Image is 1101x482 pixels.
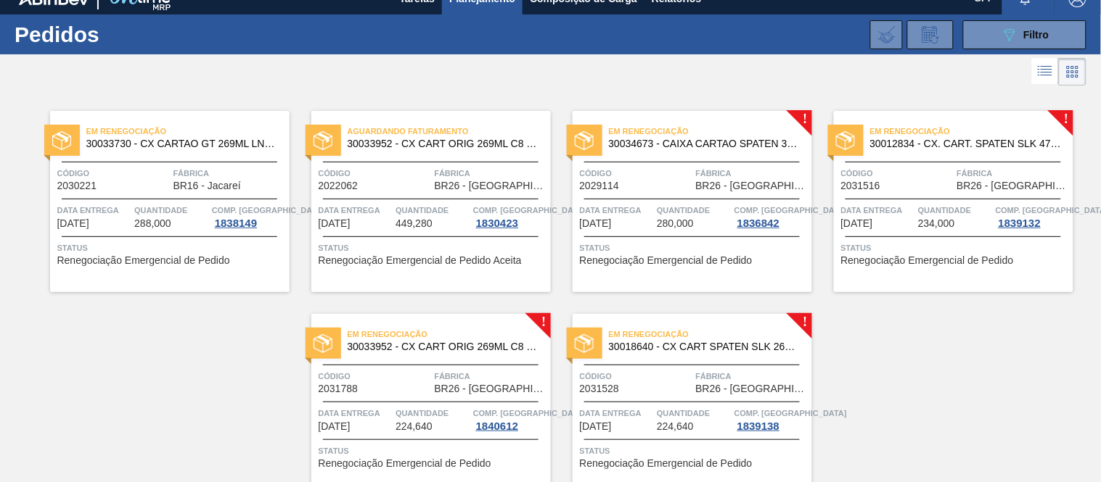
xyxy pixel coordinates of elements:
span: Comp. Carga [212,203,324,217]
span: Em renegociação [870,124,1073,138]
span: Comp. Carga [473,406,586,420]
span: Status [580,444,809,458]
span: 30033730 - CX CARTAO GT 269ML LN C6 NIV25 [86,138,278,149]
span: Comp. Carga [473,203,586,217]
a: Comp. [GEOGRAPHIC_DATA]1836842 [734,203,809,229]
span: Comp. Carga [734,203,847,217]
span: 30033952 - CX CART ORIG 269ML C8 GPI NIV24 [348,138,539,149]
a: Comp. [GEOGRAPHIC_DATA]1839138 [734,406,809,432]
span: Código [580,369,692,383]
span: Em renegociação [609,327,812,341]
span: Quantidade [657,203,731,217]
span: Renegociação Emergencial de Pedido [580,255,753,266]
span: Código [841,166,954,180]
span: 23/10/2025 [319,421,351,432]
span: Quantidade [396,203,470,217]
span: BR26 - Uberlândia [435,383,547,394]
span: 224,640 [396,421,433,432]
span: Data entrega [841,203,915,217]
span: 30018640 - CX CART SPATEN SLK 269C8 429 276G [609,341,801,352]
span: Fábrica [435,166,547,180]
span: Código [57,166,170,180]
span: 449,280 [396,218,433,229]
span: 30012834 - CX. CART. SPATEN SLK 473ML C12 429 [870,138,1062,149]
a: Comp. [GEOGRAPHIC_DATA]1830423 [473,203,547,229]
div: 1836842 [734,217,782,229]
div: Importar Negociações dos Pedidos [870,20,903,49]
span: Em renegociação [609,124,812,138]
img: status [52,131,71,150]
span: Fábrica [173,166,286,180]
span: Renegociação Emergencial de Pedido [57,255,230,266]
span: Em renegociação [86,124,290,138]
span: Data entrega [580,406,654,420]
span: 234,000 [918,218,955,229]
span: Data entrega [580,203,654,217]
a: statusAguardando Faturamento30033952 - CX CART ORIG 269ML C8 GPI NIV24Código2022062FábricaBR26 - ... [290,111,551,292]
div: 1839138 [734,420,782,432]
div: 1838149 [212,217,260,229]
span: Status [57,241,286,255]
img: status [314,131,332,150]
a: Comp. [GEOGRAPHIC_DATA]1840612 [473,406,547,432]
span: Fábrica [696,166,809,180]
span: 2031528 [580,383,620,394]
span: Quantidade [396,406,470,420]
span: 2031516 [841,180,881,191]
span: 01/10/2025 [57,218,89,229]
span: Fábrica [435,369,547,383]
img: status [836,131,855,150]
a: !statusEm renegociação30034673 - CAIXA CARTAO SPATEN 330 C6 NIV25Código2029114FábricaBR26 - [GEOG... [551,111,812,292]
span: Aguardando Faturamento [348,124,551,138]
span: BR26 - Uberlândia [957,180,1070,191]
span: 30034673 - CAIXA CARTAO SPATEN 330 C6 NIV25 [609,138,801,149]
span: Fábrica [696,369,809,383]
div: Visão em Cards [1059,58,1086,86]
span: Renegociação Emergencial de Pedido [841,255,1014,266]
span: BR26 - Uberlândia [696,383,809,394]
span: Status [319,444,547,458]
span: Data entrega [319,203,393,217]
span: Quantidade [918,203,992,217]
span: 2030221 [57,180,97,191]
span: 2029114 [580,180,620,191]
span: 2031788 [319,383,359,394]
div: Solicitação de Revisão de Pedidos [907,20,954,49]
span: 30033952 - CX CART ORIG 269ML C8 GPI NIV24 [348,341,539,352]
span: Código [319,166,431,180]
span: 15/10/2025 [580,218,612,229]
span: BR26 - Uberlândia [696,180,809,191]
span: Comp. Carga [734,406,847,420]
div: 1839132 [996,217,1044,229]
span: 224,640 [657,421,694,432]
span: 20/10/2025 [841,218,873,229]
span: Data entrega [319,406,393,420]
img: status [314,334,332,353]
div: 1830423 [473,217,521,229]
span: 04/10/2025 [319,218,351,229]
span: Data entrega [57,203,131,217]
h1: Pedidos [15,26,223,43]
span: Renegociação Emergencial de Pedido [580,458,753,469]
span: Status [319,241,547,255]
img: status [575,131,594,150]
span: Quantidade [134,203,208,217]
span: Status [580,241,809,255]
span: Em renegociação [348,327,551,341]
span: 280,000 [657,218,694,229]
button: Filtro [963,20,1086,49]
a: Comp. [GEOGRAPHIC_DATA]1839132 [996,203,1070,229]
div: Visão em Lista [1032,58,1059,86]
span: 2022062 [319,180,359,191]
a: statusEm renegociação30033730 - CX CARTAO GT 269ML LN C6 NIV25Código2030221FábricaBR16 - JacareíD... [28,111,290,292]
span: Status [841,241,1070,255]
a: !statusEm renegociação30012834 - CX. CART. SPATEN SLK 473ML C12 429Código2031516FábricaBR26 - [GE... [812,111,1073,292]
span: Código [319,369,431,383]
span: Fábrica [957,166,1070,180]
span: 30/10/2025 [580,421,612,432]
span: Quantidade [657,406,731,420]
a: Comp. [GEOGRAPHIC_DATA]1838149 [212,203,286,229]
img: status [575,334,594,353]
span: Filtro [1024,29,1049,41]
div: 1840612 [473,420,521,432]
